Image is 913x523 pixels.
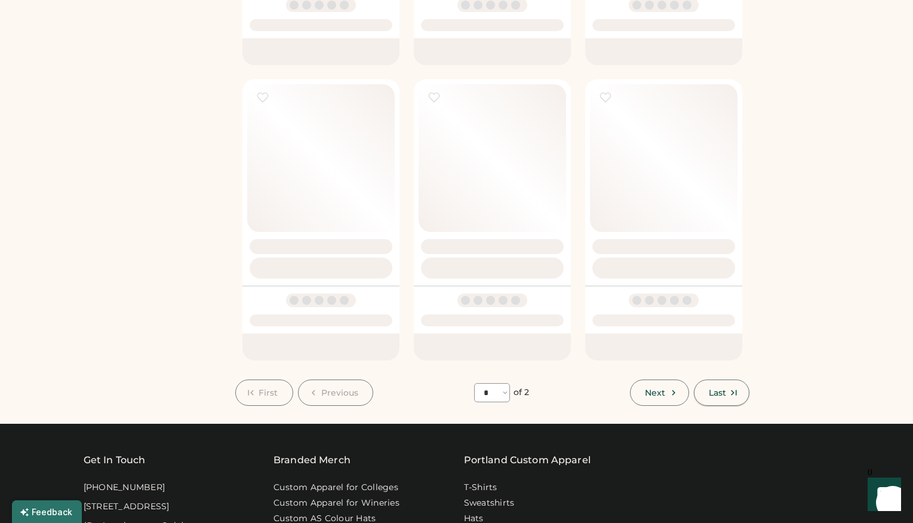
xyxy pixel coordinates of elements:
a: Custom Apparel for Colleges [273,482,398,494]
a: T-Shirts [464,482,497,494]
span: Next [645,389,665,397]
button: Last [694,380,749,406]
div: Get In Touch [84,453,146,467]
a: Sweatshirts [464,497,515,509]
button: Next [630,380,688,406]
a: Custom Apparel for Wineries [273,497,399,509]
button: First [235,380,293,406]
span: Last [709,389,726,397]
iframe: Front Chat [856,469,908,521]
div: [STREET_ADDRESS] [84,501,170,513]
div: [PHONE_NUMBER] [84,482,165,494]
div: of 2 [514,387,529,399]
div: Branded Merch [273,453,351,467]
button: Previous [298,380,374,406]
span: First [259,389,278,397]
span: Previous [321,389,359,397]
a: Portland Custom Apparel [464,453,591,467]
